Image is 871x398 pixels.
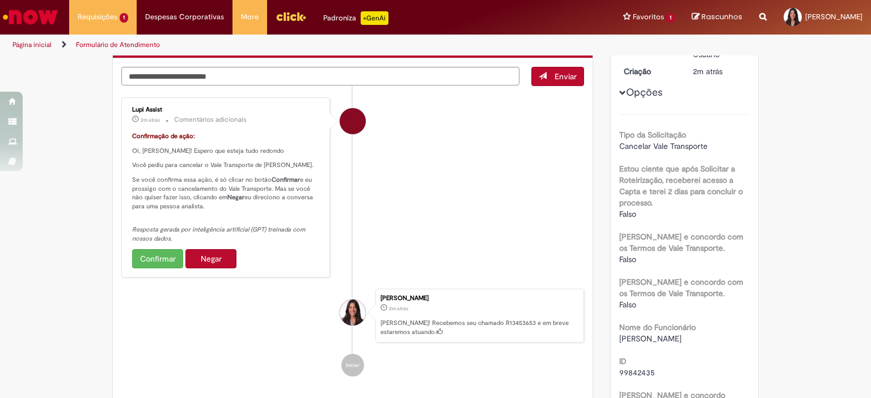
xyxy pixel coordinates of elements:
div: Padroniza [323,11,388,25]
a: Página inicial [12,40,52,49]
span: 2m atrás [389,305,408,312]
span: [PERSON_NAME] [619,333,682,344]
span: Despesas Corporativas [145,11,224,23]
div: Lupi Assist [132,106,321,113]
span: More [241,11,259,23]
p: [PERSON_NAME]! Recebemos seu chamado R13453653 e em breve estaremos atuando. [380,319,578,336]
font: Confirmação de ação: [132,132,195,140]
span: Favoritos [633,11,664,23]
span: 2m atrás [141,117,160,123]
time: 27/08/2025 16:42:03 [693,66,722,76]
img: ServiceNow [1,6,60,28]
p: Oi, [PERSON_NAME]! Espero que esteja tudo redondo [132,147,321,156]
li: Julie Alves Filgueira De Andrade [121,289,584,343]
b: [PERSON_NAME] e concordo com os Termos de Vale Transporte. [619,232,743,253]
strong: Negar [227,193,244,202]
b: Estou ciente que após Solicitar a Roteirização, receberei acesso a Capta e terei 2 dias para conc... [619,164,743,208]
ul: Histórico de tíquete [121,86,584,388]
ul: Trilhas de página [9,35,572,55]
div: 27/08/2025 16:42:03 [693,66,746,77]
strong: Confirmar [272,176,300,184]
span: Enviar [555,71,577,82]
button: Enviar [531,67,584,86]
div: [PERSON_NAME] [380,295,578,302]
textarea: Digite sua mensagem aqui... [121,67,519,86]
span: Falso [619,299,636,310]
b: ID [619,356,627,366]
span: Requisições [78,11,117,23]
b: [PERSON_NAME] e concordo com os Termos de Vale Transporte. [619,277,743,298]
em: Resposta gerada por inteligência artificial (GPT) treinada com nossos dados. [132,225,307,243]
button: Negar [185,249,236,268]
span: [PERSON_NAME] [805,12,862,22]
a: Rascunhos [692,12,742,23]
small: Comentários adicionais [174,115,247,125]
div: Julie Alves Filgueira De Andrade [340,299,366,326]
span: 2m atrás [693,66,722,76]
span: Falso [619,254,636,264]
div: Lupi Assist [340,108,366,134]
button: Confirmar [132,249,183,268]
span: Rascunhos [701,11,742,22]
span: 1 [120,13,128,23]
dt: Criação [615,66,685,77]
img: click_logo_yellow_360x200.png [276,8,306,25]
span: Falso [619,209,636,219]
time: 27/08/2025 16:42:03 [389,305,408,312]
span: Cancelar Vale Transporte [619,141,708,151]
a: Formulário de Atendimento [76,40,160,49]
span: 1 [666,13,675,23]
p: Se você confirma essa ação, é só clicar no botão e eu prossigo com o cancelamento do Vale Transpo... [132,176,321,211]
b: Nome do Funcionário [619,322,696,332]
b: Tipo da Solicitação [619,130,686,140]
p: +GenAi [361,11,388,25]
span: 99842435 [619,367,655,378]
p: Você pediu para cancelar o Vale Transporte de [PERSON_NAME]. [132,161,321,170]
time: 27/08/2025 16:42:11 [141,117,160,123]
